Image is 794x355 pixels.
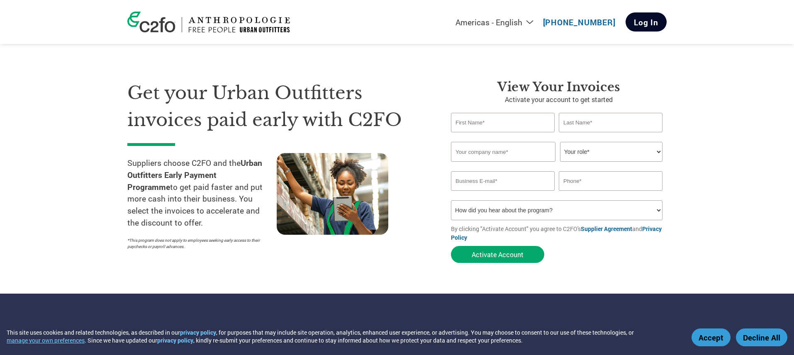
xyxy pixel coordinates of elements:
[451,80,667,95] h3: View your invoices
[451,133,555,139] div: Invalid first name or first name is too long
[451,171,555,191] input: Invalid Email format
[736,328,787,346] button: Decline All
[127,157,277,229] p: Suppliers choose C2FO and the to get paid faster and put more cash into their business. You selec...
[559,171,662,191] input: Phone*
[451,163,662,168] div: Invalid company name or company name is too long
[692,328,731,346] button: Accept
[559,133,662,139] div: Invalid last name or last name is too long
[127,12,175,32] img: c2fo logo
[451,192,555,197] div: Inavlid Email Address
[581,225,632,233] a: Supplier Agreement
[626,12,667,32] a: Log In
[7,328,680,344] div: This site uses cookies and related technologies, as described in our , for purposes that may incl...
[559,113,662,132] input: Last Name*
[157,336,193,344] a: privacy policy
[7,336,85,344] button: manage your own preferences
[451,113,555,132] input: First Name*
[127,237,268,250] p: *This program does not apply to employees seeking early access to their paychecks or payroll adva...
[180,328,216,336] a: privacy policy
[451,225,662,241] a: Privacy Policy
[543,17,616,27] a: [PHONE_NUMBER]
[451,246,544,263] button: Activate Account
[560,142,662,162] select: Title/Role
[277,153,388,235] img: supply chain worker
[451,95,667,105] p: Activate your account to get started
[127,158,262,192] strong: Urban Outfitters Early Payment Programme
[451,142,555,162] input: Your company name*
[559,192,662,197] div: Inavlid Phone Number
[127,80,426,133] h1: Get your Urban Outfitters invoices paid early with C2FO
[451,224,667,242] p: By clicking "Activate Account" you agree to C2FO's and
[188,17,290,32] img: Urban Outfitters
